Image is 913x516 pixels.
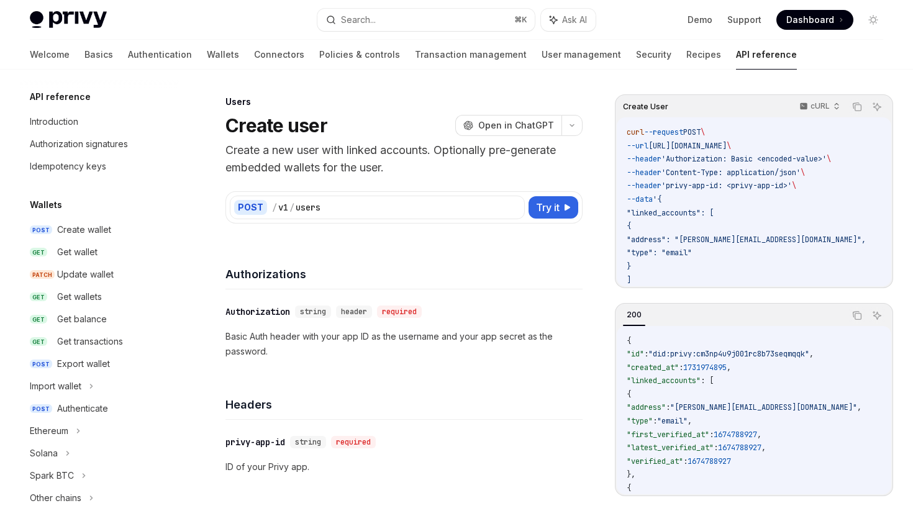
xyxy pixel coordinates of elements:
button: Toggle dark mode [863,10,883,30]
a: Introduction [20,111,179,133]
span: 1731974895 [683,363,727,373]
a: POSTExport wallet [20,353,179,375]
span: : [666,402,670,412]
span: --header [627,168,661,178]
button: cURL [793,96,845,117]
span: "address" [627,402,666,412]
span: 'Authorization: Basic <encoded-value>' [661,154,827,164]
span: { [627,483,631,493]
span: 1674788927 [714,430,757,440]
h1: Create user [225,114,327,137]
a: Wallets [207,40,239,70]
div: / [272,201,277,214]
span: \ [727,141,731,151]
div: Get transactions [57,334,123,349]
p: cURL [811,101,830,111]
div: required [331,436,376,448]
div: Idempotency keys [30,159,106,174]
span: 1674788927 [688,456,731,466]
span: ] [627,275,631,285]
span: --header [627,181,661,191]
a: PATCHUpdate wallet [20,263,179,286]
span: PATCH [30,270,55,279]
span: 'privy-app-id: <privy-app-id>' [661,181,792,191]
span: header [341,307,367,317]
span: --url [627,141,648,151]
span: GET [30,337,47,346]
span: Try it [536,200,560,215]
div: Update wallet [57,267,114,282]
span: "address": "[PERSON_NAME][EMAIL_ADDRESS][DOMAIN_NAME]", [627,235,866,245]
span: { [627,336,631,346]
button: Ask AI [541,9,596,31]
div: Create wallet [57,222,111,237]
button: Copy the contents from the code block [849,307,865,324]
button: Ask AI [869,99,885,115]
div: privy-app-id [225,436,285,448]
span: "id" [627,349,644,359]
button: Try it [529,196,578,219]
span: : [ [701,376,714,386]
button: Copy the contents from the code block [849,99,865,115]
span: --header [627,154,661,164]
span: , [761,443,766,453]
span: , [809,349,814,359]
div: Ethereum [30,423,68,438]
span: "type": "email" [627,248,692,258]
span: [URL][DOMAIN_NAME] [648,141,727,151]
div: Spark BTC [30,468,74,483]
img: light logo [30,11,107,29]
div: Get wallets [57,289,102,304]
a: Support [727,14,761,26]
div: / [289,201,294,214]
span: : [653,416,657,426]
span: Ask AI [562,14,587,26]
span: }, [627,469,635,479]
span: "did:privy:cm3np4u9j001rc8b73seqmqqk" [648,349,809,359]
a: User management [542,40,621,70]
span: "[PERSON_NAME][EMAIL_ADDRESS][DOMAIN_NAME]" [670,402,857,412]
a: Policies & controls [319,40,400,70]
a: Transaction management [415,40,527,70]
div: v1 [278,201,288,214]
span: } [627,261,631,271]
span: \ [801,168,805,178]
span: "created_at" [627,363,679,373]
a: Security [636,40,671,70]
span: \ [827,154,831,164]
span: --request [644,127,683,137]
span: Open in ChatGPT [478,119,554,132]
a: Demo [688,14,712,26]
span: , [727,363,731,373]
p: Basic Auth header with your app ID as the username and your app secret as the password. [225,329,583,359]
span: Create User [623,102,668,112]
span: "type" [627,416,653,426]
span: '{ [653,194,661,204]
span: "first_verified_at" [627,430,709,440]
div: Solana [30,446,58,461]
a: Authorization signatures [20,133,179,155]
a: Authentication [128,40,192,70]
span: , [688,416,692,426]
a: Recipes [686,40,721,70]
span: : [714,443,718,453]
div: Authorization [225,306,290,318]
span: GET [30,292,47,302]
span: { [627,221,631,231]
div: Get balance [57,312,107,327]
span: , [757,430,761,440]
div: Introduction [30,114,78,129]
span: string [295,437,321,447]
span: POST [30,360,52,369]
span: curl [627,127,644,137]
div: Search... [341,12,376,27]
a: POSTAuthenticate [20,397,179,420]
button: Open in ChatGPT [455,115,561,136]
span: POST [30,225,52,235]
h4: Authorizations [225,266,583,283]
div: 200 [623,307,645,322]
a: Welcome [30,40,70,70]
a: Dashboard [776,10,853,30]
div: Get wallet [57,245,98,260]
span: GET [30,248,47,257]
